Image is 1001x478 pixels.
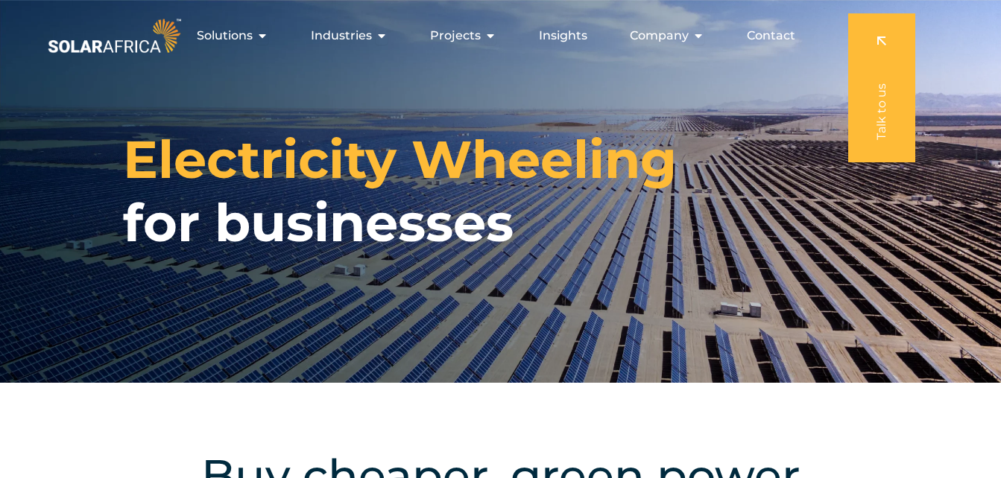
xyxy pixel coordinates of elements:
h1: for businesses [123,128,677,255]
span: Solutions [197,27,253,45]
span: Electricity Wheeling [123,128,677,191]
a: Insights [539,27,587,45]
nav: Menu [184,21,807,51]
a: Contact [747,27,795,45]
span: Industries [311,27,372,45]
span: Projects [430,27,481,45]
span: Company [630,27,689,45]
div: Menu Toggle [184,21,807,51]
